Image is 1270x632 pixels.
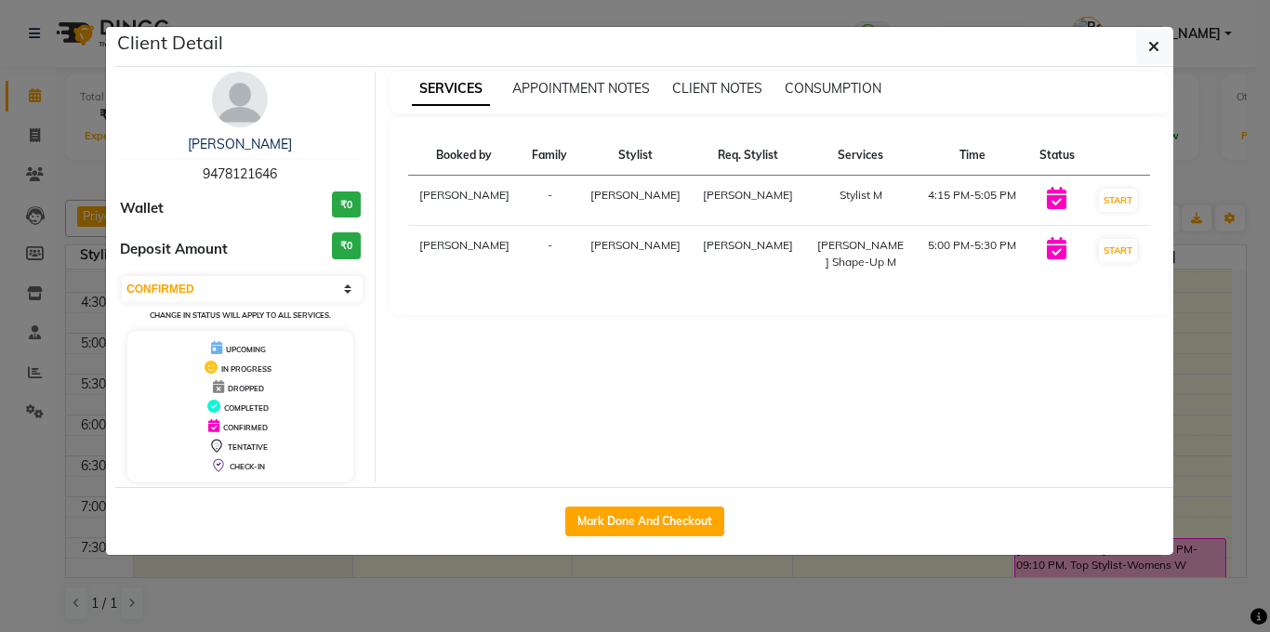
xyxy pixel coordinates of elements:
[228,384,264,393] span: DROPPED
[917,136,1028,176] th: Time
[1099,189,1137,212] button: START
[408,226,522,283] td: [PERSON_NAME]
[221,364,271,374] span: IN PROGRESS
[332,232,361,259] h3: ₹0
[521,136,578,176] th: Family
[804,136,917,176] th: Services
[815,237,906,270] div: [PERSON_NAME] Shape-Up M
[703,238,793,252] span: [PERSON_NAME]
[578,136,692,176] th: Stylist
[917,176,1028,226] td: 4:15 PM-5:05 PM
[203,165,277,182] span: 9478121646
[590,188,681,202] span: [PERSON_NAME]
[590,238,681,252] span: [PERSON_NAME]
[150,310,331,320] small: Change in status will apply to all services.
[1027,136,1085,176] th: Status
[412,72,490,106] span: SERVICES
[230,462,265,471] span: CHECK-IN
[120,239,228,260] span: Deposit Amount
[521,176,578,226] td: -
[332,191,361,218] h3: ₹0
[512,80,650,97] span: APPOINTMENT NOTES
[917,226,1028,283] td: 5:00 PM-5:30 PM
[117,29,223,57] h5: Client Detail
[703,188,793,202] span: [PERSON_NAME]
[1099,239,1137,262] button: START
[565,507,724,536] button: Mark Done And Checkout
[692,136,805,176] th: Req. Stylist
[408,176,522,226] td: [PERSON_NAME]
[672,80,762,97] span: CLIENT NOTES
[226,345,266,354] span: UPCOMING
[228,442,268,452] span: TENTATIVE
[212,72,268,127] img: avatar
[408,136,522,176] th: Booked by
[521,226,578,283] td: -
[223,423,268,432] span: CONFIRMED
[120,198,164,219] span: Wallet
[785,80,881,97] span: CONSUMPTION
[188,136,292,152] a: [PERSON_NAME]
[224,403,269,413] span: COMPLETED
[815,187,906,204] div: Stylist M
